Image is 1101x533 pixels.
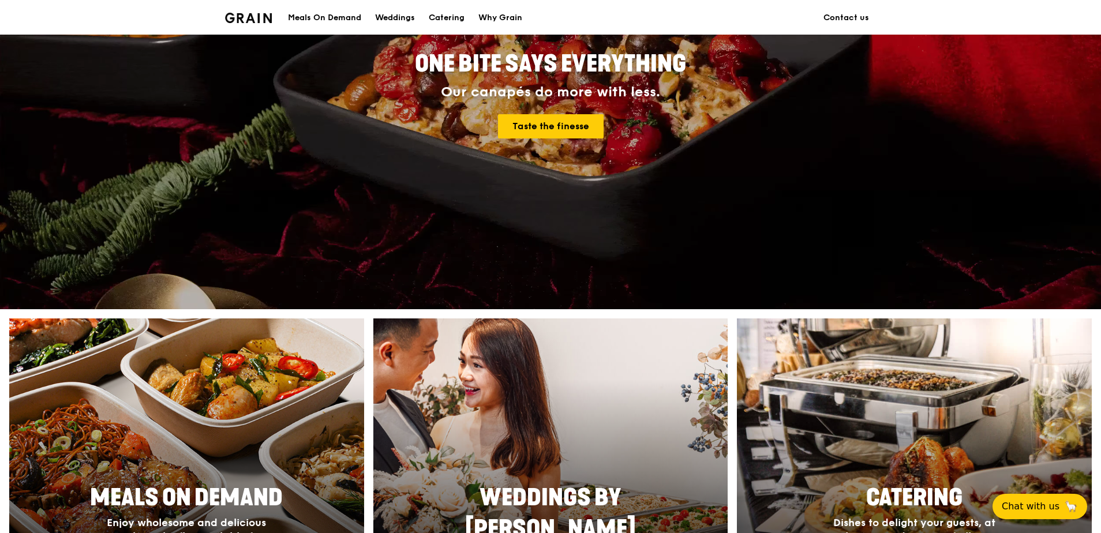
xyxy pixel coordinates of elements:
[288,1,361,35] div: Meals On Demand
[415,50,686,78] span: ONE BITE SAYS EVERYTHING
[225,13,272,23] img: Grain
[478,1,522,35] div: Why Grain
[422,1,471,35] a: Catering
[90,484,283,512] span: Meals On Demand
[1002,500,1059,513] span: Chat with us
[1064,500,1078,513] span: 🦙
[343,84,758,100] div: Our canapés do more with less.
[817,1,876,35] a: Contact us
[375,1,415,35] div: Weddings
[866,484,963,512] span: Catering
[368,1,422,35] a: Weddings
[498,114,604,138] a: Taste the finesse
[993,494,1087,519] button: Chat with us🦙
[429,1,465,35] div: Catering
[471,1,529,35] a: Why Grain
